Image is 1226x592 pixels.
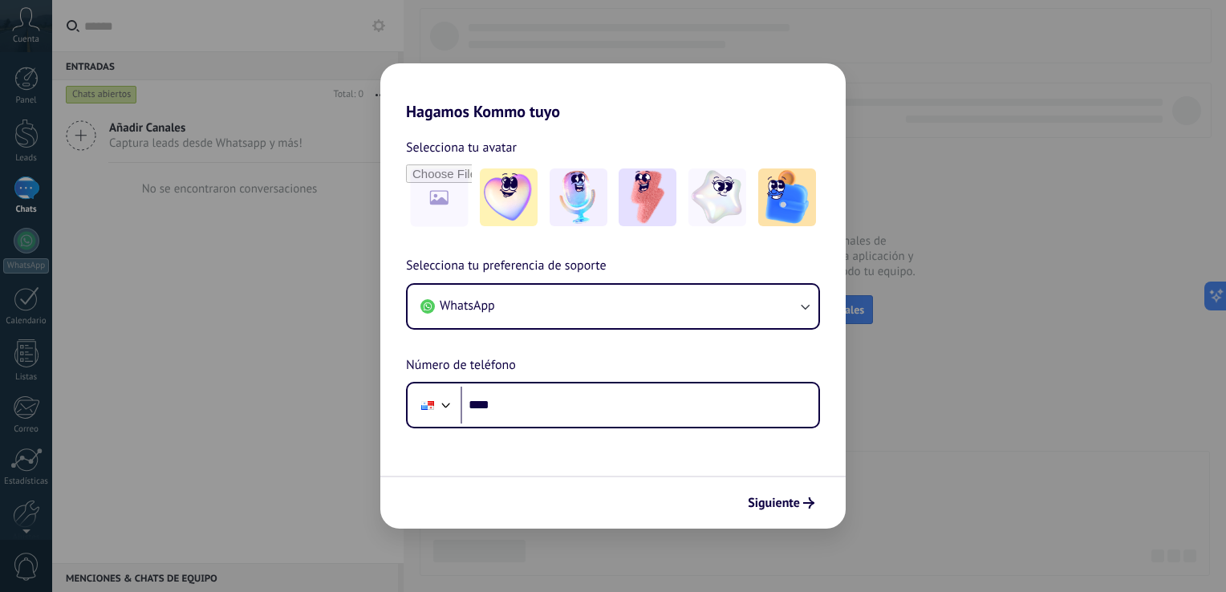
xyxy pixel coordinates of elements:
span: Selecciona tu preferencia de soporte [406,256,607,277]
img: -1.jpeg [480,168,538,226]
button: WhatsApp [408,285,818,328]
span: Siguiente [748,497,800,509]
img: -2.jpeg [550,168,607,226]
span: Número de teléfono [406,355,516,376]
img: -3.jpeg [619,168,676,226]
div: Panama: + 507 [412,388,443,422]
span: WhatsApp [440,298,495,314]
h2: Hagamos Kommo tuyo [380,63,846,121]
button: Siguiente [741,489,822,517]
img: -5.jpeg [758,168,816,226]
span: Selecciona tu avatar [406,137,517,158]
img: -4.jpeg [688,168,746,226]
